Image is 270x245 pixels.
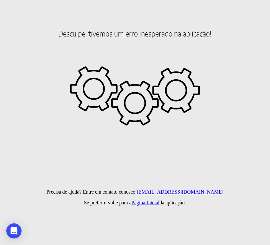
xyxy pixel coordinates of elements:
[3,6,267,60] h2: Desculpe, tivemos um erro inesperado na aplicação!
[6,223,22,239] div: Open Intercom Messenger
[132,200,159,205] a: Página Inicial
[3,189,267,195] p: Precisa de ajuda? Entre em contato conosco:
[137,189,224,195] a: [EMAIL_ADDRESS][DOMAIN_NAME]
[3,200,267,206] p: Se preferir, volte para a da aplicação.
